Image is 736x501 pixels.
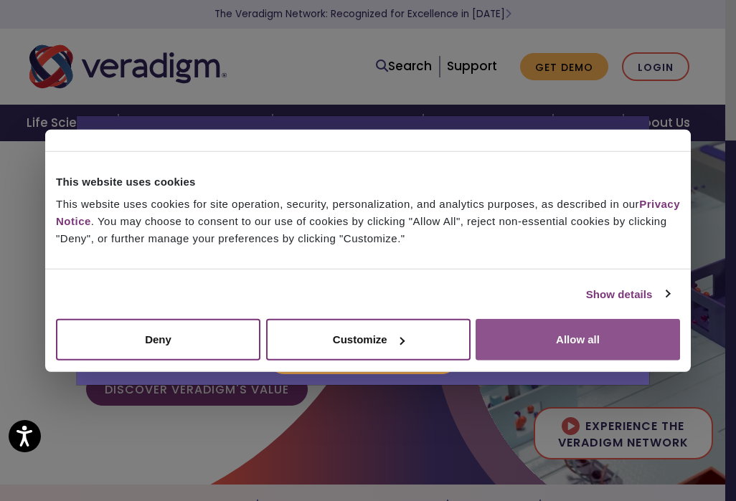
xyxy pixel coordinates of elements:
button: Deny [56,319,260,361]
div: This website uses cookies for site operation, security, personalization, and analytics purposes, ... [56,196,680,247]
button: Allow all [476,319,680,361]
div: This website uses cookies [56,173,680,190]
button: Customize [266,319,471,361]
h2: Allscripts is now Veradigm [77,116,649,183]
a: Show details [586,285,669,302]
a: Privacy Notice [56,198,680,227]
